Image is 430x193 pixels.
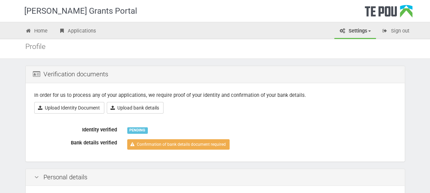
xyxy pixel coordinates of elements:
[334,24,376,39] a: Settings
[53,24,101,39] a: Applications
[29,137,122,146] label: Bank details verified
[29,124,122,133] label: Identity verified
[107,102,164,114] a: Upload bank details
[34,92,396,99] p: In order for us to process any of your applications, we require proof of your identity and confir...
[127,139,230,150] a: Confirmation of bank details document required
[26,66,405,83] div: Verification documents
[25,43,415,50] div: Profile
[365,5,413,22] div: Te Pou Logo
[26,169,405,186] div: Personal details
[377,24,415,39] a: Sign out
[34,102,104,114] a: Upload Identity Document
[127,127,148,133] div: PENDING
[20,24,53,39] a: Home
